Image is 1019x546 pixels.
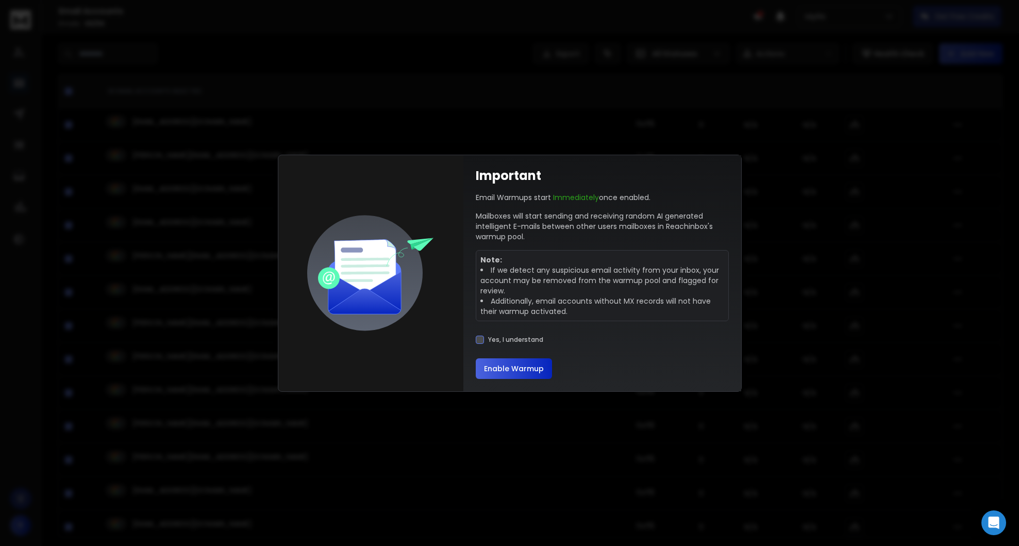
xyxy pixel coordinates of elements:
[981,510,1006,535] div: Open Intercom Messenger
[480,296,724,317] li: Additionally, email accounts without MX records will not have their warmup activated.
[476,211,729,242] p: Mailboxes will start sending and receiving random AI generated intelligent E-mails between other ...
[553,192,599,203] span: Immediately
[476,192,650,203] p: Email Warmups start once enabled.
[480,255,724,265] p: Note:
[476,168,541,184] h1: Important
[488,336,543,344] label: Yes, I understand
[480,265,724,296] li: If we detect any suspicious email activity from your inbox, your account may be removed from the ...
[476,358,552,379] button: Enable Warmup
